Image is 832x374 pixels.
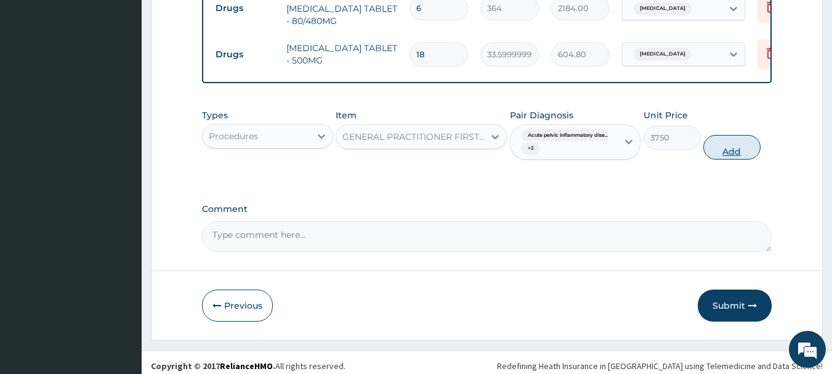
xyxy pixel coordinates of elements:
span: Acute pelvic inflammatory dise... [522,129,615,142]
label: Item [336,109,357,121]
button: Submit [698,290,772,322]
a: RelianceHMO [220,360,273,372]
img: d_794563401_company_1708531726252_794563401 [23,62,50,92]
span: We're online! [71,110,170,234]
div: Chat with us now [64,69,207,85]
label: Unit Price [644,109,688,121]
div: GENERAL PRACTITIONER FIRST OUTPATIENT CONSULTATION [342,131,485,143]
div: Redefining Heath Insurance in [GEOGRAPHIC_DATA] using Telemedicine and Data Science! [497,360,823,372]
button: Previous [202,290,273,322]
td: [MEDICAL_DATA] TABLET - 500MG [280,36,403,73]
div: Procedures [209,130,258,142]
div: Minimize live chat window [202,6,232,36]
td: Drugs [209,43,280,66]
button: Add [703,135,761,160]
label: Comment [202,204,772,214]
label: Types [202,110,228,121]
strong: Copyright © 2017 . [151,360,275,372]
span: + 2 [522,142,540,155]
textarea: Type your message and hit 'Enter' [6,246,235,289]
span: [MEDICAL_DATA] [634,2,692,15]
span: [MEDICAL_DATA] [634,48,692,60]
label: Pair Diagnosis [510,109,573,121]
